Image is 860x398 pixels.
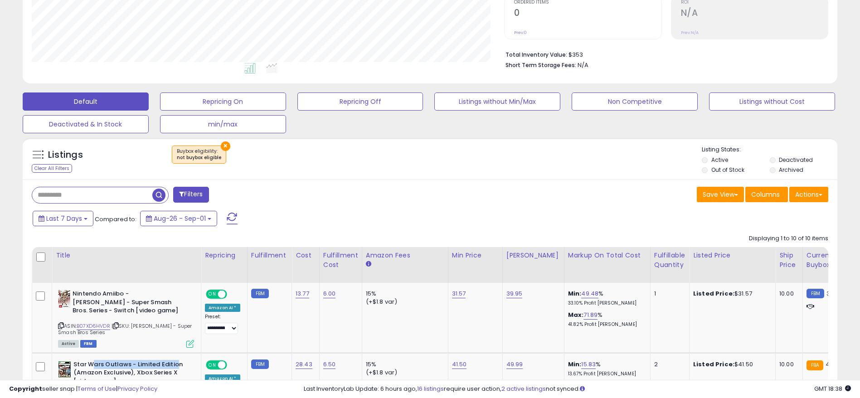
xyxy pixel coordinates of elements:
[501,384,546,393] a: 2 active listings
[583,311,598,320] a: 71.89
[568,311,584,319] b: Max:
[697,187,744,202] button: Save View
[581,289,598,298] a: 49.48
[205,251,243,260] div: Repricing
[568,360,582,369] b: Min:
[58,340,79,348] span: All listings currently available for purchase on Amazon
[251,251,288,260] div: Fulfillment
[366,251,444,260] div: Amazon Fees
[366,360,441,369] div: 15%
[452,251,499,260] div: Min Price
[366,369,441,377] div: (+$1.8 var)
[177,155,221,161] div: not buybox eligible
[221,141,230,151] button: ×
[749,234,828,243] div: Displaying 1 to 10 of 10 items
[154,214,206,223] span: Aug-26 - Sep-01
[207,361,218,369] span: ON
[323,360,336,369] a: 6.50
[505,51,567,58] b: Total Inventory Value:
[807,251,853,270] div: Current Buybox Price
[681,30,699,35] small: Prev: N/A
[251,359,269,369] small: FBM
[514,30,527,35] small: Prev: 0
[366,260,371,268] small: Amazon Fees.
[452,360,467,369] a: 41.50
[58,290,194,347] div: ASIN:
[654,251,685,270] div: Fulfillable Quantity
[48,149,83,161] h5: Listings
[46,214,82,223] span: Last 7 Days
[73,290,183,317] b: Nintendo Amiibo - [PERSON_NAME] - Super Smash Bros. Series - Switch [video game]
[506,251,560,260] div: [PERSON_NAME]
[814,384,851,393] span: 2025-09-9 18:38 GMT
[296,289,309,298] a: 13.77
[226,291,240,298] span: OFF
[702,146,837,154] p: Listing States:
[9,385,157,393] div: seller snap | |
[23,115,149,133] button: Deactivated & In Stock
[505,49,821,59] li: $353
[160,115,286,133] button: min/max
[779,251,799,270] div: Ship Price
[205,314,240,334] div: Preset:
[568,251,646,260] div: Markup on Total Cost
[9,384,42,393] strong: Copyright
[779,360,796,369] div: 10.00
[807,289,824,298] small: FBM
[506,289,523,298] a: 39.95
[73,360,184,388] b: Star Wars Outlaws - Limited Edition (Amazon Exclusive), Xbox Series X [video game]
[323,251,358,270] div: Fulfillment Cost
[514,8,661,20] h2: 0
[709,92,835,111] button: Listings without Cost
[58,360,71,379] img: 51fkS278uKL._SL40_.jpg
[434,92,560,111] button: Listings without Min/Max
[452,289,466,298] a: 31.57
[251,289,269,298] small: FBM
[578,61,588,69] span: N/A
[296,360,312,369] a: 28.43
[568,321,643,328] p: 41.82% Profit [PERSON_NAME]
[711,166,744,174] label: Out of Stock
[207,291,218,298] span: ON
[572,92,698,111] button: Non Competitive
[366,298,441,306] div: (+$1.8 var)
[226,361,240,369] span: OFF
[297,92,423,111] button: Repricing Off
[568,311,643,328] div: %
[779,156,813,164] label: Deactivated
[568,290,643,306] div: %
[366,290,441,298] div: 15%
[506,360,523,369] a: 49.99
[826,289,843,298] span: 34.75
[78,384,116,393] a: Terms of Use
[33,211,93,226] button: Last 7 Days
[693,251,772,260] div: Listed Price
[58,290,70,308] img: 51FdVH1WhWL._SL40_.jpg
[568,300,643,306] p: 33.10% Profit [PERSON_NAME]
[323,289,336,298] a: 6.00
[693,360,734,369] b: Listed Price:
[693,290,768,298] div: $31.57
[681,8,828,20] h2: N/A
[564,247,650,283] th: The percentage added to the cost of goods (COGS) that forms the calculator for Min & Max prices.
[177,148,221,161] span: Buybox eligibility :
[173,187,209,203] button: Filters
[745,187,788,202] button: Columns
[140,211,217,226] button: Aug-26 - Sep-01
[56,251,197,260] div: Title
[568,360,643,377] div: %
[779,290,796,298] div: 10.00
[568,371,643,377] p: 13.67% Profit [PERSON_NAME]
[693,289,734,298] b: Listed Price:
[711,156,728,164] label: Active
[80,340,97,348] span: FBM
[751,190,780,199] span: Columns
[304,385,851,393] div: Last InventoryLab Update: 6 hours ago, require user action, not synced.
[581,360,596,369] a: 15.83
[779,166,803,174] label: Archived
[417,384,444,393] a: 16 listings
[117,384,157,393] a: Privacy Policy
[95,215,136,223] span: Compared to:
[77,322,110,330] a: B07XD6HVDR
[205,304,240,312] div: Amazon AI *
